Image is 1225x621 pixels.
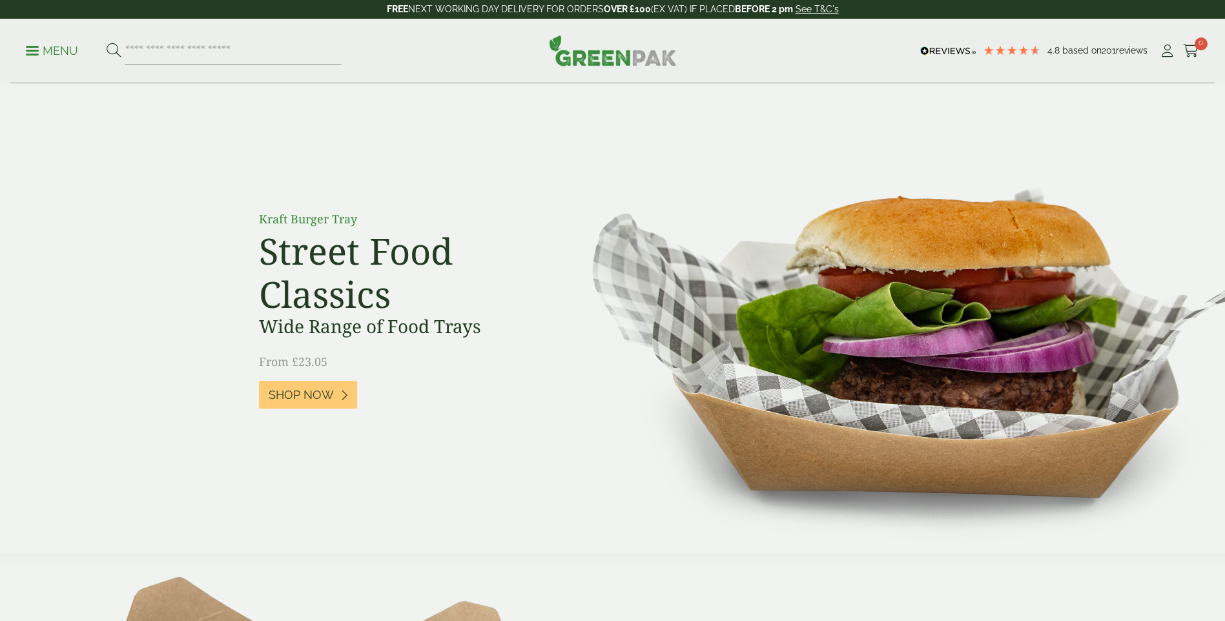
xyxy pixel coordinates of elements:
[920,46,976,56] img: REVIEWS.io
[26,43,78,59] p: Menu
[1195,37,1208,50] span: 0
[983,45,1041,56] div: 4.79 Stars
[259,229,550,316] h2: Street Food Classics
[259,316,550,338] h3: Wide Range of Food Trays
[1116,45,1148,56] span: reviews
[26,43,78,56] a: Menu
[259,381,357,409] a: Shop Now
[1183,45,1199,57] i: Cart
[269,388,334,402] span: Shop Now
[1102,45,1116,56] span: 201
[1062,45,1102,56] span: Based on
[1183,41,1199,61] a: 0
[259,210,550,228] p: Kraft Burger Tray
[259,354,327,369] span: From £23.05
[549,35,677,66] img: GreenPak Supplies
[1047,45,1062,56] span: 4.8
[551,84,1225,553] img: Street Food Classics
[796,4,839,14] a: See T&C's
[1159,45,1175,57] i: My Account
[387,4,408,14] strong: FREE
[735,4,793,14] strong: BEFORE 2 pm
[604,4,651,14] strong: OVER £100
